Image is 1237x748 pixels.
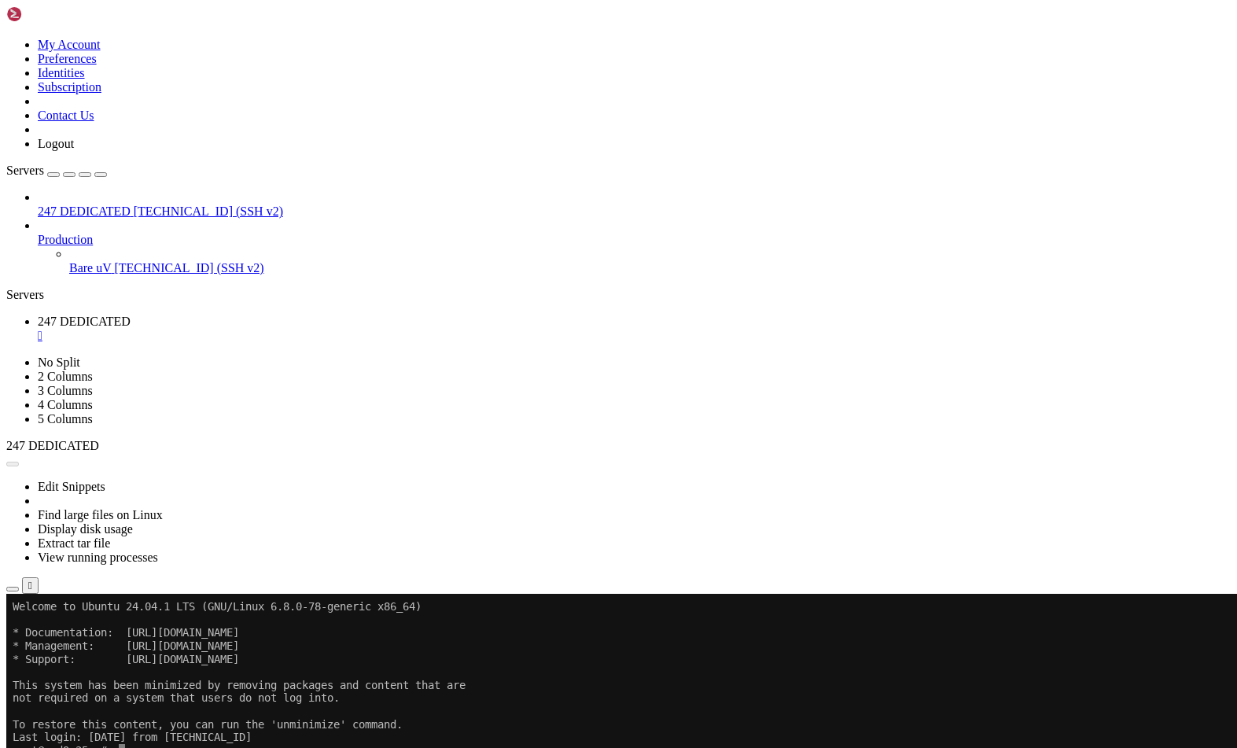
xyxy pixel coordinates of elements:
x-row: not required on a system that users do not log into. [6,98,1031,111]
a: Find large files on Linux [38,508,163,521]
a: Contact Us [38,109,94,122]
button:  [22,577,39,594]
x-row: To restore this content, you can run the 'unminimize' command. [6,124,1031,138]
span: Bare uV [69,261,111,275]
img: Shellngn [6,6,97,22]
x-row: root@ned9a35:~# [6,150,1031,164]
a: 3 Columns [38,384,93,397]
x-row: Last login: [DATE] from [TECHNICAL_ID] [6,137,1031,150]
x-row: This system has been minimized by removing packages and content that are [6,85,1031,98]
span: Servers [6,164,44,177]
x-row: * Support: [URL][DOMAIN_NAME] [6,59,1031,72]
div: (16, 11) [112,150,119,164]
span: [TECHNICAL_ID] (SSH v2) [114,261,263,275]
a: No Split [38,356,80,369]
span: [TECHNICAL_ID] (SSH v2) [134,205,283,218]
a: Identities [38,66,85,79]
a: Extract tar file [38,536,110,550]
div: Servers [6,288,1231,302]
span: Production [38,233,93,246]
a: My Account [38,38,101,51]
a: 247 DEDICATED [38,315,1231,343]
a: Logout [38,137,74,150]
a: 247 DEDICATED [TECHNICAL_ID] (SSH v2) [38,205,1231,219]
x-row: Welcome to Ubuntu 24.04.1 LTS (GNU/Linux 6.8.0-78-generic x86_64) [6,6,1031,20]
span: 247 DEDICATED [6,439,99,452]
span: 247 DEDICATED [38,315,131,328]
a:  [38,329,1231,343]
a: View running processes [38,551,158,564]
a: Servers [6,164,107,177]
x-row: * Documentation: [URL][DOMAIN_NAME] [6,32,1031,46]
a: Edit Snippets [38,480,105,493]
a: 2 Columns [38,370,93,383]
x-row: * Management: [URL][DOMAIN_NAME] [6,46,1031,59]
a: Subscription [38,80,101,94]
a: 5 Columns [38,412,93,426]
a: Display disk usage [38,522,133,536]
a: Bare uV [TECHNICAL_ID] (SSH v2) [69,261,1231,275]
li: 247 DEDICATED [TECHNICAL_ID] (SSH v2) [38,190,1231,219]
a: Production [38,233,1231,247]
a: Preferences [38,52,97,65]
div:  [28,580,32,591]
li: Production [38,219,1231,275]
li: Bare uV [TECHNICAL_ID] (SSH v2) [69,247,1231,275]
span: 247 DEDICATED [38,205,131,218]
a: 4 Columns [38,398,93,411]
